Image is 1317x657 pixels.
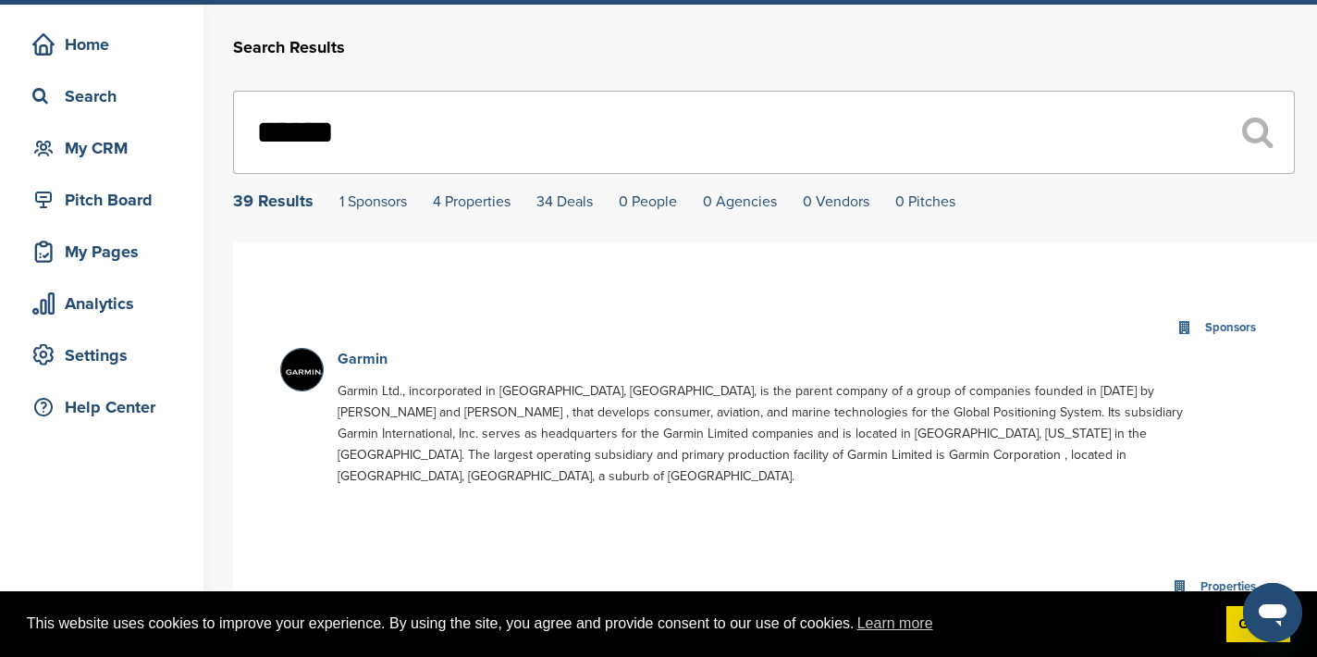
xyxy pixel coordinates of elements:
[233,35,1295,60] h2: Search Results
[28,390,185,424] div: Help Center
[1196,576,1261,598] div: Properties
[18,282,185,325] a: Analytics
[1226,606,1290,643] a: dismiss cookie message
[619,192,677,211] a: 0 People
[28,183,185,217] div: Pitch Board
[18,127,185,169] a: My CRM
[233,192,314,209] div: 39 Results
[18,179,185,221] a: Pitch Board
[855,610,936,638] a: learn more about cookies
[28,131,185,165] div: My CRM
[433,192,511,211] a: 4 Properties
[803,192,869,211] a: 0 Vendors
[28,287,185,320] div: Analytics
[27,610,1212,638] span: This website uses cookies to improve your experience. By using the site, you agree and provide co...
[703,192,777,211] a: 0 Agencies
[28,339,185,372] div: Settings
[281,349,327,395] img: Garmin logo
[18,23,185,66] a: Home
[339,192,407,211] a: 1 Sponsors
[338,350,388,368] a: Garmin
[28,28,185,61] div: Home
[18,386,185,428] a: Help Center
[536,192,593,211] a: 34 Deals
[895,192,955,211] a: 0 Pitches
[18,230,185,273] a: My Pages
[338,380,1210,487] p: Garmin Ltd., incorporated in [GEOGRAPHIC_DATA], [GEOGRAPHIC_DATA], is the parent company of a gro...
[28,235,185,268] div: My Pages
[1200,317,1261,339] div: Sponsors
[1243,583,1302,642] iframe: Button to launch messaging window
[18,334,185,377] a: Settings
[18,75,185,118] a: Search
[28,80,185,113] div: Search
